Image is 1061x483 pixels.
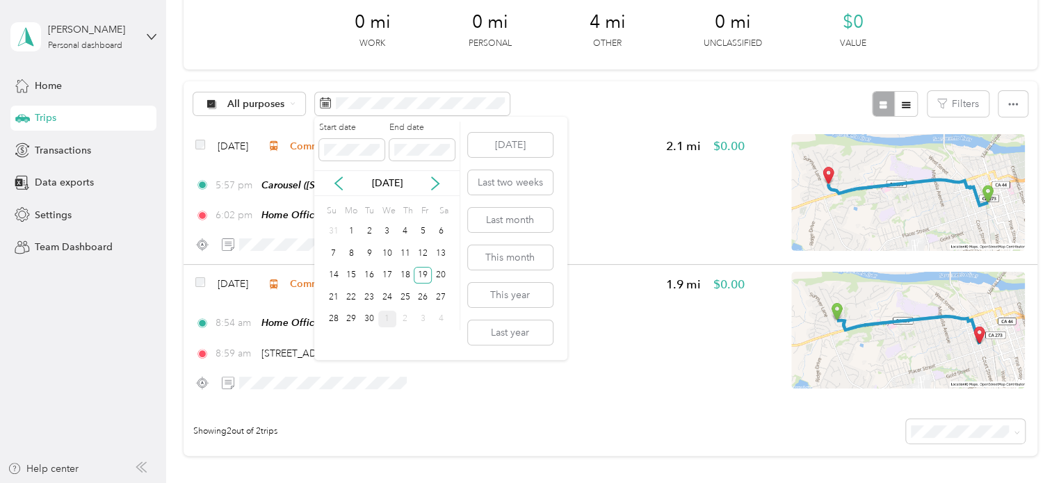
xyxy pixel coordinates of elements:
p: Other [593,38,622,50]
label: Start date [319,122,384,134]
div: 16 [360,267,378,284]
div: 19 [414,267,432,284]
img: minimap [791,272,1025,388]
div: 9 [360,245,378,262]
span: Commute [290,139,371,154]
span: 8:54 am [216,316,255,330]
div: Tu [362,201,375,220]
div: 27 [432,288,450,306]
p: Personal [469,38,512,50]
span: 8:59 am [216,346,255,361]
div: 24 [378,288,396,306]
div: 3 [414,311,432,328]
div: 12 [414,245,432,262]
div: 3 [378,223,396,240]
span: Trips [35,110,56,125]
span: Commute [290,277,371,291]
div: 25 [396,288,414,306]
button: Last two weeks [468,170,553,195]
p: Unclassified [704,38,762,50]
div: 15 [342,267,360,284]
span: Home Office ([STREET_ADDRESS]) [261,317,416,328]
span: 0 mi [472,11,508,33]
span: 2.1 mi [666,138,701,155]
div: Th [400,201,414,220]
div: 18 [396,267,414,284]
span: 6:02 pm [216,208,255,222]
div: Su [325,201,338,220]
div: 1 [342,223,360,240]
div: 31 [325,223,343,240]
button: Help center [8,461,79,476]
span: $0.00 [713,276,745,293]
div: Personal dashboard [48,42,122,50]
span: $0.00 [713,138,745,155]
span: Settings [35,208,72,222]
div: 23 [360,288,378,306]
div: 4 [396,223,414,240]
div: 8 [342,245,360,262]
p: [DATE] [358,176,416,190]
span: $0 [843,11,864,33]
p: Value [840,38,866,50]
div: 13 [432,245,450,262]
div: Fr [419,201,432,220]
p: Work [359,38,385,50]
button: This year [468,283,553,307]
span: 0 mi [715,11,751,33]
span: 1.9 mi [666,276,701,293]
div: 1 [378,311,396,328]
div: 2 [396,311,414,328]
span: Team Dashboard [35,240,113,254]
iframe: Everlance-gr Chat Button Frame [983,405,1061,483]
button: Last year [468,320,553,345]
div: 29 [342,311,360,328]
div: Sa [437,201,450,220]
div: 26 [414,288,432,306]
span: 5:57 pm [216,178,255,193]
div: [PERSON_NAME] [48,22,135,37]
div: 30 [360,311,378,328]
span: Showing 2 out of 2 trips [184,425,277,438]
span: Carousel ([STREET_ADDRESS]) [261,179,397,190]
span: Data exports [35,175,94,190]
span: [DATE] [218,277,248,291]
button: Last month [468,208,553,232]
div: 21 [325,288,343,306]
span: Home [35,79,62,93]
span: 4 mi [590,11,626,33]
div: 4 [432,311,450,328]
div: 11 [396,245,414,262]
div: 17 [378,267,396,284]
div: 22 [342,288,360,306]
div: 10 [378,245,396,262]
div: 5 [414,223,432,240]
div: 7 [325,245,343,262]
span: Transactions [35,143,91,158]
span: Home Office ([STREET_ADDRESS]) [261,209,416,220]
button: This month [468,245,553,270]
div: 14 [325,267,343,284]
label: End date [389,122,455,134]
div: 6 [432,223,450,240]
button: Filters [928,91,989,117]
span: 0 mi [355,11,391,33]
span: All purposes [227,99,285,109]
div: Mo [343,201,358,220]
button: [DATE] [468,133,553,157]
div: 2 [360,223,378,240]
img: minimap [791,134,1025,251]
span: [STREET_ADDRESS] [261,347,350,359]
div: 28 [325,311,343,328]
span: [DATE] [218,139,248,154]
div: 20 [432,267,450,284]
div: We [380,201,396,220]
